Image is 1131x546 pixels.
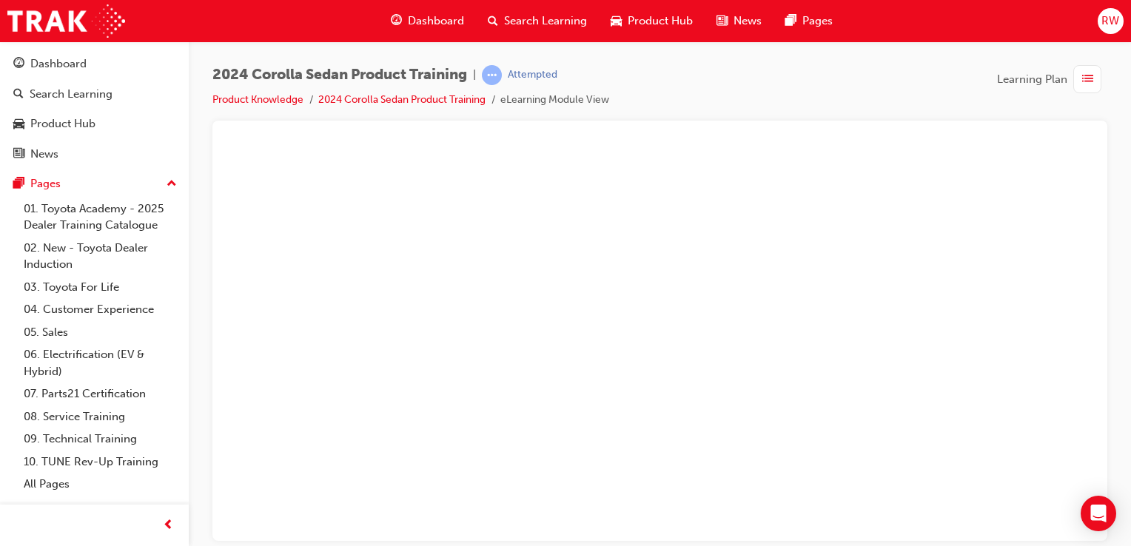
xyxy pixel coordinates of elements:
span: 2024 Corolla Sedan Product Training [212,67,467,84]
div: News [30,146,58,163]
a: 01. Toyota Academy - 2025 Dealer Training Catalogue [18,198,183,237]
span: pages-icon [785,12,796,30]
button: Learning Plan [997,65,1107,93]
span: Pages [802,13,833,30]
span: pages-icon [13,178,24,191]
span: news-icon [13,148,24,161]
span: car-icon [611,12,622,30]
button: DashboardSearch LearningProduct HubNews [6,47,183,170]
a: All Pages [18,473,183,496]
a: 06. Electrification (EV & Hybrid) [18,343,183,382]
span: Learning Plan [997,71,1067,88]
a: 03. Toyota For Life [18,276,183,299]
a: 02. New - Toyota Dealer Induction [18,237,183,276]
a: Product Hub [6,110,183,138]
a: 04. Customer Experience [18,298,183,321]
span: RW [1101,13,1119,30]
a: 07. Parts21 Certification [18,382,183,405]
a: 05. Sales [18,321,183,344]
div: Pages [30,175,61,192]
span: prev-icon [163,516,174,535]
a: 08. Service Training [18,405,183,428]
span: | [473,67,476,84]
div: Search Learning [30,86,113,103]
a: Dashboard [6,50,183,78]
div: Dashboard [30,55,87,73]
a: 10. TUNE Rev-Up Training [18,451,183,473]
span: list-icon [1082,70,1093,89]
li: eLearning Module View [500,92,609,109]
img: Trak [7,4,125,38]
div: Attempted [508,68,557,82]
a: pages-iconPages [773,6,845,36]
span: guage-icon [13,58,24,71]
span: News [734,13,762,30]
span: news-icon [716,12,728,30]
a: news-iconNews [705,6,773,36]
a: 2024 Corolla Sedan Product Training [318,93,486,106]
span: search-icon [488,12,498,30]
span: up-icon [167,175,177,194]
span: guage-icon [391,12,402,30]
span: search-icon [13,88,24,101]
button: Pages [6,170,183,198]
a: Search Learning [6,81,183,108]
a: car-iconProduct Hub [599,6,705,36]
span: Product Hub [628,13,693,30]
span: Dashboard [408,13,464,30]
a: 09. Technical Training [18,428,183,451]
a: Product Knowledge [212,93,303,106]
span: car-icon [13,118,24,131]
a: search-iconSearch Learning [476,6,599,36]
a: guage-iconDashboard [379,6,476,36]
a: News [6,141,183,168]
div: Product Hub [30,115,95,132]
span: learningRecordVerb_ATTEMPT-icon [482,65,502,85]
button: RW [1098,8,1124,34]
span: Search Learning [504,13,587,30]
div: Open Intercom Messenger [1081,496,1116,531]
